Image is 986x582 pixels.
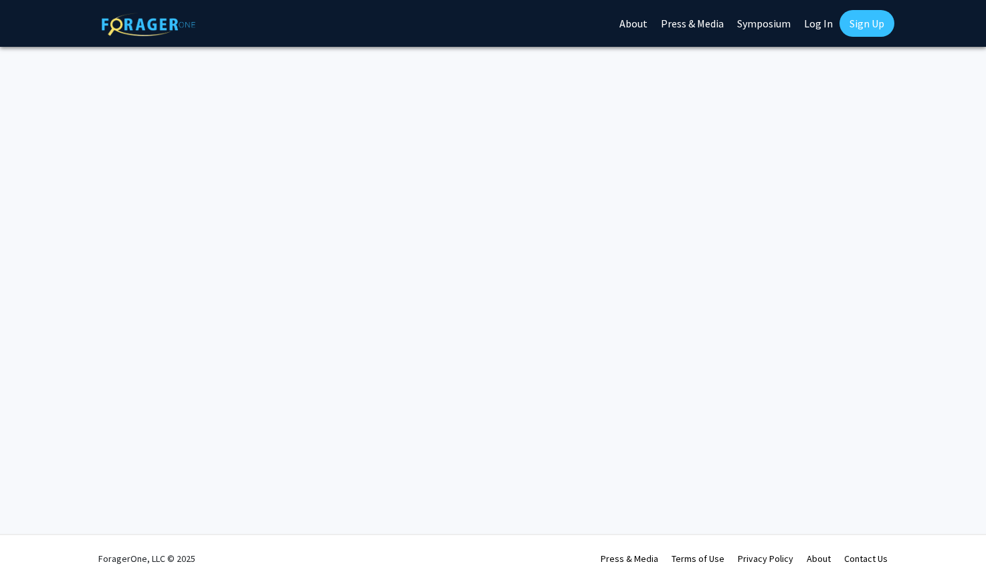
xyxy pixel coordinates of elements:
div: ForagerOne, LLC © 2025 [98,535,195,582]
a: Sign Up [840,10,894,37]
a: Privacy Policy [738,553,793,565]
a: Press & Media [601,553,658,565]
a: About [807,553,831,565]
img: ForagerOne Logo [102,13,195,36]
a: Terms of Use [672,553,724,565]
a: Contact Us [844,553,888,565]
